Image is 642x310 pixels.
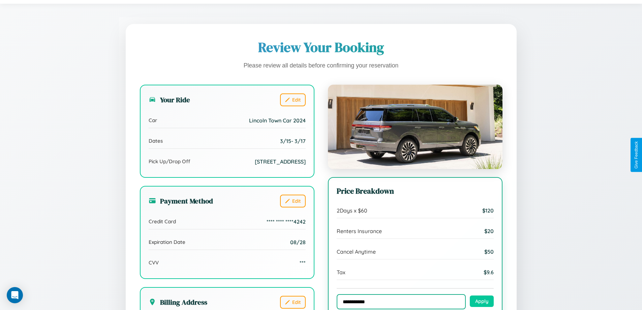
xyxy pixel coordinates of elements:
[482,207,494,214] span: $ 120
[140,60,502,71] p: Please review all details before confirming your reservation
[337,207,367,214] span: 2 Days x $ 60
[470,295,494,307] button: Apply
[149,158,190,165] span: Pick Up/Drop Off
[290,239,306,246] span: 08/28
[337,248,376,255] span: Cancel Anytime
[484,248,494,255] span: $ 50
[280,195,306,207] button: Edit
[328,85,502,169] img: Lincoln Town Car
[255,158,306,165] span: [STREET_ADDRESS]
[149,239,185,245] span: Expiration Date
[337,186,494,196] h3: Price Breakdown
[7,287,23,303] div: Open Intercom Messenger
[484,269,494,276] span: $ 9.6
[149,138,163,144] span: Dates
[484,228,494,234] span: $ 20
[280,296,306,309] button: Edit
[337,228,382,234] span: Renters Insurance
[149,218,176,225] span: Credit Card
[149,259,159,266] span: CVV
[337,269,345,276] span: Tax
[249,117,306,124] span: Lincoln Town Car 2024
[149,117,157,123] span: Car
[634,141,639,169] div: Give Feedback
[140,38,502,56] h1: Review Your Booking
[280,93,306,106] button: Edit
[149,297,207,307] h3: Billing Address
[149,95,190,105] h3: Your Ride
[149,196,213,206] h3: Payment Method
[280,138,306,144] span: 3 / 15 - 3 / 17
